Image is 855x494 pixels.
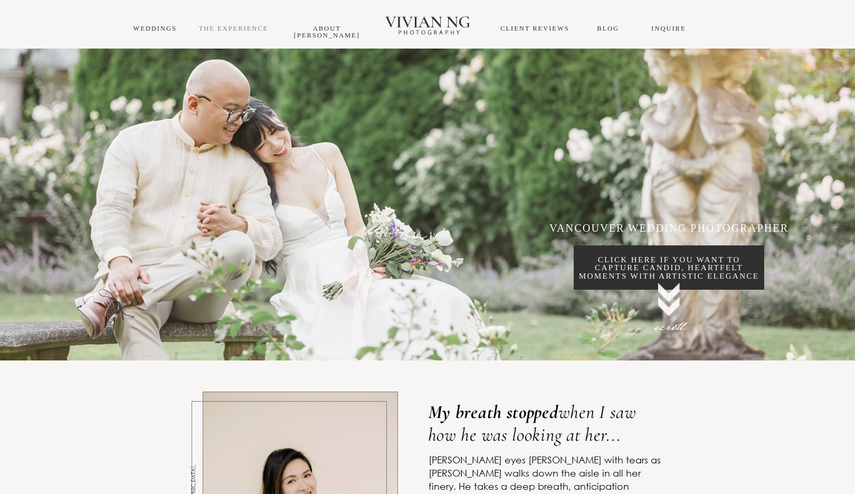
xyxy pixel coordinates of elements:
a: INQUIRE [651,25,686,32]
em: when I saw how he was looking at her... [428,401,636,446]
a: click here if you want to capture candid, heartfelt moments with artistic elegance [574,245,764,290]
span: VANCOUVER WEDDING PHOTOGRAPHER [549,222,788,234]
a: About [PERSON_NAME] [294,25,360,39]
a: THE EXPERIENCE [199,25,269,32]
a: CLIENT REVIEWS [500,25,569,32]
a: Blog [597,25,619,32]
a: WEDDINGS [133,25,177,32]
span: scroll [654,317,685,338]
p: click here if you want to capture candid, heartfelt moments with artistic elegance [574,255,764,280]
strong: My breath stopped [428,401,558,423]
